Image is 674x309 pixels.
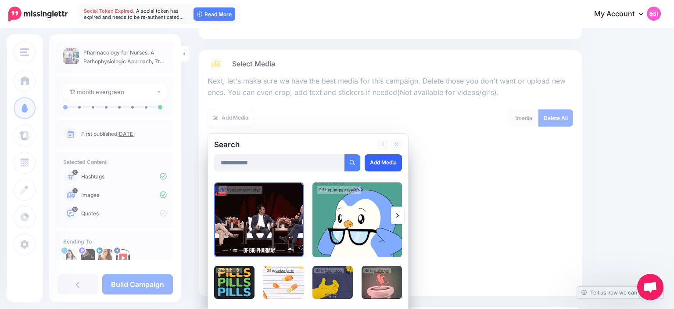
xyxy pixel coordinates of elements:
div: Gif by [314,268,344,273]
span: Social Token Expired. [84,8,135,14]
div: Gif by [317,186,361,194]
a: Anonymous [325,269,342,273]
p: Next, let's make sure we have the best media for this campaign. Delete those you don't want or up... [208,76,573,98]
a: robertkennedyjr [232,187,261,192]
img: season 4 episode 13 GIF [312,266,353,299]
img: menu.png [20,48,29,56]
img: 34523c706ab7f17f251b830eb1e91aea_thumb.jpg [63,48,79,64]
p: Pharmacology for Nurses: A Pathophysiologic Approach, 7th Edition – PDF eBook [83,48,167,66]
img: 3d add GIF by BadBenjamin [263,266,304,299]
img: Missinglettr [8,7,68,22]
a: badbenjamin [276,269,294,273]
div: media [508,109,539,127]
p: Quotes [81,210,167,218]
a: Tell us how we can improve [577,287,663,298]
span: 1 [515,115,517,121]
div: Gif by [219,186,262,194]
h2: Search [214,141,240,149]
div: 12 month evergreen [70,87,156,97]
img: 802740b3fb02512f-84599.jpg [81,249,95,263]
p: First published [81,130,167,138]
img: 1537218439639-55706.png [98,249,112,263]
a: Read More [194,7,235,21]
a: Add Media [208,109,254,127]
a: pudgypenguins [330,187,359,192]
a: [DATE] [117,131,135,137]
a: challenger [374,269,389,273]
a: My Account [585,4,661,25]
a: Delete All [538,109,573,127]
div: Open chat [637,274,663,300]
img: Flashing Mental Health GIF [214,266,255,299]
img: Eyes Looking GIF by Pudgy Penguins [312,182,402,257]
a: Select Media [208,57,573,71]
span: Select Media [232,58,275,70]
a: Add Media [365,154,402,171]
button: 12 month evergreen [63,84,167,101]
span: A social token has expired and needs to be re-authenticated… [84,8,184,20]
img: 307443043_482319977280263_5046162966333289374_n-bsa149661.png [116,249,130,263]
span: 0 [72,170,78,175]
img: drugs satan GIF by Challenger [362,266,402,299]
img: Big Business Drugs GIF by Team Kennedy [214,182,304,257]
a: mintmake [226,269,240,273]
h4: Selected Content [63,159,167,165]
div: Gif by [216,268,242,273]
div: Select Media [208,71,573,289]
p: Images [81,191,167,199]
h4: Sending To [63,238,167,245]
span: 1 [72,188,78,193]
div: Gif by [265,268,296,273]
p: Hashtags [81,173,167,181]
img: tSvj_Osu-58146.jpg [63,249,77,263]
span: 13 [72,207,78,212]
div: Gif by [363,268,391,273]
